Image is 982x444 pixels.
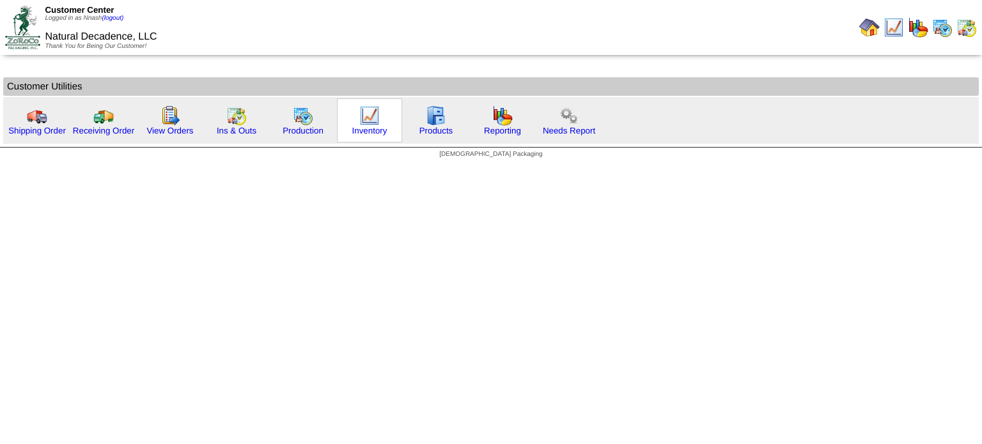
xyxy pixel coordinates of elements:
img: line_graph.gif [359,105,380,126]
a: Reporting [484,126,521,135]
img: calendarinout.gif [226,105,247,126]
a: Receiving Order [73,126,134,135]
img: graph.gif [908,17,928,38]
img: ZoRoCo_Logo(Green%26Foil)%20jpg.webp [5,6,40,49]
span: Thank You for Being Our Customer! [45,43,146,50]
td: Customer Utilities [3,77,979,96]
a: Production [283,126,323,135]
img: workorder.gif [160,105,180,126]
a: Ins & Outs [217,126,256,135]
img: calendarprod.gif [932,17,953,38]
span: Logged in as Nnash [45,15,123,22]
span: [DEMOGRAPHIC_DATA] Packaging [439,151,542,158]
a: Shipping Order [8,126,66,135]
img: line_graph.gif [884,17,904,38]
img: cabinet.gif [426,105,446,126]
a: (logout) [102,15,123,22]
a: Needs Report [543,126,595,135]
img: calendarprod.gif [293,105,313,126]
img: graph.gif [492,105,513,126]
img: calendarinout.gif [956,17,977,38]
img: home.gif [859,17,880,38]
a: Products [419,126,453,135]
a: Inventory [352,126,387,135]
img: truck.gif [27,105,47,126]
img: workflow.png [559,105,579,126]
span: Customer Center [45,5,114,15]
img: truck2.gif [93,105,114,126]
a: View Orders [146,126,193,135]
span: Natural Decadence, LLC [45,31,157,42]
